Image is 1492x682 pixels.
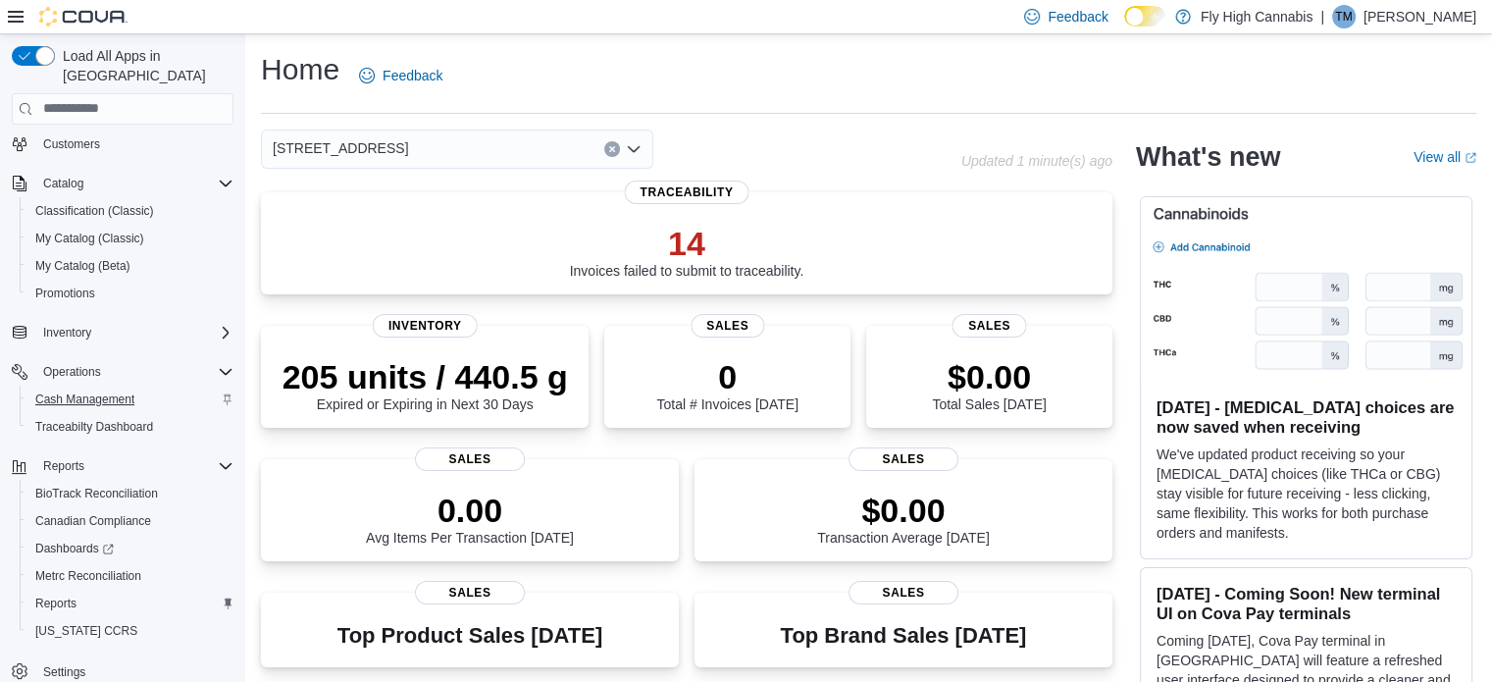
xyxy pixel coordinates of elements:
[4,170,241,197] button: Catalog
[27,254,138,278] a: My Catalog (Beta)
[35,132,108,156] a: Customers
[366,491,574,530] p: 0.00
[35,321,99,344] button: Inventory
[283,357,568,412] div: Expired or Expiring in Next 30 Days
[20,480,241,507] button: BioTrack Reconciliation
[20,413,241,441] button: Traceabilty Dashboard
[273,136,408,160] span: [STREET_ADDRESS]
[656,357,797,412] div: Total # Invoices [DATE]
[27,619,145,643] a: [US_STATE] CCRS
[849,581,958,604] span: Sales
[1048,7,1107,26] span: Feedback
[1335,5,1352,28] span: TM
[35,360,109,384] button: Operations
[35,392,134,407] span: Cash Management
[570,224,804,279] div: Invoices failed to submit to traceability.
[1201,5,1312,28] p: Fly High Cannabis
[4,358,241,386] button: Operations
[20,590,241,617] button: Reports
[817,491,990,530] p: $0.00
[20,386,241,413] button: Cash Management
[691,314,764,338] span: Sales
[932,357,1046,396] p: $0.00
[35,596,77,611] span: Reports
[383,66,442,85] span: Feedback
[4,130,241,158] button: Customers
[373,314,478,338] span: Inventory
[656,357,797,396] p: 0
[27,254,233,278] span: My Catalog (Beta)
[35,321,233,344] span: Inventory
[35,203,154,219] span: Classification (Classic)
[27,564,149,588] a: Metrc Reconciliation
[27,509,233,533] span: Canadian Compliance
[1124,6,1165,26] input: Dark Mode
[626,141,642,157] button: Open list of options
[1363,5,1476,28] p: [PERSON_NAME]
[570,224,804,263] p: 14
[849,447,958,471] span: Sales
[27,592,233,615] span: Reports
[1157,584,1456,623] h3: [DATE] - Coming Soon! New terminal UI on Cova Pay terminals
[351,56,450,95] a: Feedback
[27,282,103,305] a: Promotions
[27,619,233,643] span: Washington CCRS
[27,482,233,505] span: BioTrack Reconciliation
[27,415,161,439] a: Traceabilty Dashboard
[43,176,83,191] span: Catalog
[961,153,1112,169] p: Updated 1 minute(s) ago
[4,452,241,480] button: Reports
[27,482,166,505] a: BioTrack Reconciliation
[624,181,748,204] span: Traceability
[35,231,144,246] span: My Catalog (Classic)
[1320,5,1324,28] p: |
[781,624,1027,648] h3: Top Brand Sales [DATE]
[27,199,162,223] a: Classification (Classic)
[35,172,91,195] button: Catalog
[283,357,568,396] p: 205 units / 440.5 g
[35,172,233,195] span: Catalog
[415,447,525,471] span: Sales
[35,419,153,435] span: Traceabilty Dashboard
[27,388,233,411] span: Cash Management
[43,136,100,152] span: Customers
[1414,149,1476,165] a: View allExternal link
[55,46,233,85] span: Load All Apps in [GEOGRAPHIC_DATA]
[27,564,233,588] span: Metrc Reconciliation
[35,258,130,274] span: My Catalog (Beta)
[27,509,159,533] a: Canadian Compliance
[1157,445,1456,543] p: We've updated product receiving so your [MEDICAL_DATA] choices (like THCa or CBG) stay visible fo...
[952,314,1026,338] span: Sales
[366,491,574,546] div: Avg Items Per Transaction [DATE]
[27,537,122,560] a: Dashboards
[1465,152,1476,164] svg: External link
[1332,5,1356,28] div: Troy Miller
[43,325,91,341] span: Inventory
[35,454,233,478] span: Reports
[43,664,85,680] span: Settings
[35,513,151,529] span: Canadian Compliance
[261,50,339,89] h1: Home
[20,252,241,280] button: My Catalog (Beta)
[43,458,84,474] span: Reports
[27,227,233,250] span: My Catalog (Classic)
[35,541,114,556] span: Dashboards
[27,227,152,250] a: My Catalog (Classic)
[43,364,101,380] span: Operations
[35,486,158,501] span: BioTrack Reconciliation
[20,535,241,562] a: Dashboards
[817,491,990,546] div: Transaction Average [DATE]
[20,280,241,307] button: Promotions
[932,357,1046,412] div: Total Sales [DATE]
[4,319,241,346] button: Inventory
[20,507,241,535] button: Canadian Compliance
[1157,397,1456,437] h3: [DATE] - [MEDICAL_DATA] choices are now saved when receiving
[20,197,241,225] button: Classification (Classic)
[20,617,241,645] button: [US_STATE] CCRS
[35,454,92,478] button: Reports
[39,7,128,26] img: Cova
[35,131,233,156] span: Customers
[20,225,241,252] button: My Catalog (Classic)
[35,360,233,384] span: Operations
[1136,141,1280,173] h2: What's new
